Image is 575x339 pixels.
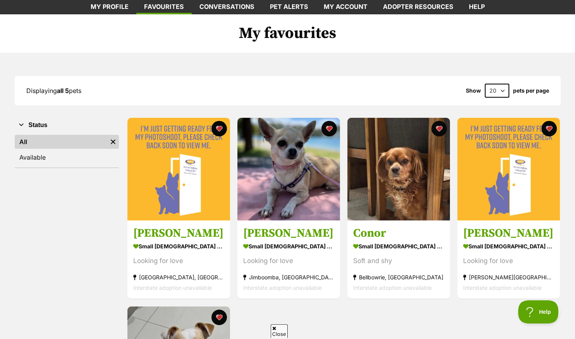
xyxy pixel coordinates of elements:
[127,118,230,220] img: Abe
[353,256,444,267] div: Soft and shy
[237,220,340,299] a: [PERSON_NAME] small [DEMOGRAPHIC_DATA] Dog Looking for love Jimboomba, [GEOGRAPHIC_DATA] Intersta...
[353,226,444,241] h3: Conor
[463,272,554,283] div: [PERSON_NAME][GEOGRAPHIC_DATA], [GEOGRAPHIC_DATA]
[457,118,560,220] img: Brady
[133,241,224,252] div: small [DEMOGRAPHIC_DATA] Dog
[321,121,337,136] button: favourite
[133,285,212,291] span: Interstate adoption unavailable
[463,285,542,291] span: Interstate adoption unavailable
[211,121,227,136] button: favourite
[353,241,444,252] div: small [DEMOGRAPHIC_DATA] Dog
[243,256,334,267] div: Looking for love
[127,220,230,299] a: [PERSON_NAME] small [DEMOGRAPHIC_DATA] Dog Looking for love [GEOGRAPHIC_DATA], [GEOGRAPHIC_DATA] ...
[541,121,557,136] button: favourite
[133,256,224,267] div: Looking for love
[237,118,340,220] img: Minnie
[431,121,447,136] button: favourite
[463,226,554,241] h3: [PERSON_NAME]
[271,324,288,338] span: Close
[243,226,334,241] h3: [PERSON_NAME]
[57,87,69,95] strong: all 5
[353,285,432,291] span: Interstate adoption unavailable
[466,88,481,94] span: Show
[15,135,107,149] a: All
[15,150,119,164] a: Available
[347,220,450,299] a: Conor small [DEMOGRAPHIC_DATA] Dog Soft and shy Bellbowrie, [GEOGRAPHIC_DATA] Interstate adoption...
[463,256,554,267] div: Looking for love
[211,310,227,325] button: favourite
[457,220,560,299] a: [PERSON_NAME] small [DEMOGRAPHIC_DATA] Dog Looking for love [PERSON_NAME][GEOGRAPHIC_DATA], [GEOG...
[463,241,554,252] div: small [DEMOGRAPHIC_DATA] Dog
[513,88,549,94] label: pets per page
[353,272,444,283] div: Bellbowrie, [GEOGRAPHIC_DATA]
[243,272,334,283] div: Jimboomba, [GEOGRAPHIC_DATA]
[243,241,334,252] div: small [DEMOGRAPHIC_DATA] Dog
[243,285,322,291] span: Interstate adoption unavailable
[15,133,119,167] div: Status
[107,135,119,149] a: Remove filter
[15,120,119,130] button: Status
[133,226,224,241] h3: [PERSON_NAME]
[133,272,224,283] div: [GEOGRAPHIC_DATA], [GEOGRAPHIC_DATA]
[347,118,450,220] img: Conor
[26,87,81,95] span: Displaying pets
[518,300,560,324] iframe: Help Scout Beacon - Open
